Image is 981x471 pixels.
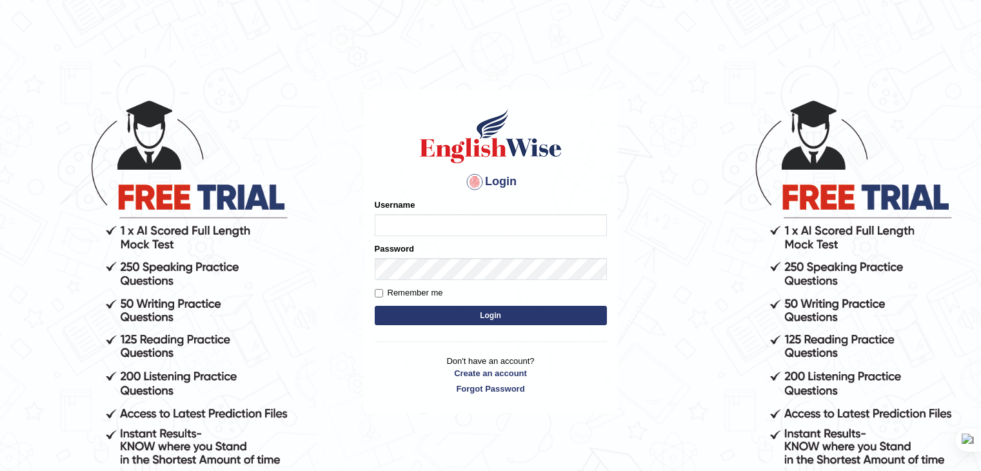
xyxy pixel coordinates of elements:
img: Logo of English Wise sign in for intelligent practice with AI [417,107,564,165]
a: Create an account [375,367,607,379]
button: Login [375,306,607,325]
label: Remember me [375,286,443,299]
label: Password [375,243,414,255]
a: Forgot Password [375,383,607,395]
input: Remember me [375,289,383,297]
label: Username [375,199,415,211]
p: Don't have an account? [375,355,607,395]
h4: Login [375,172,607,192]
